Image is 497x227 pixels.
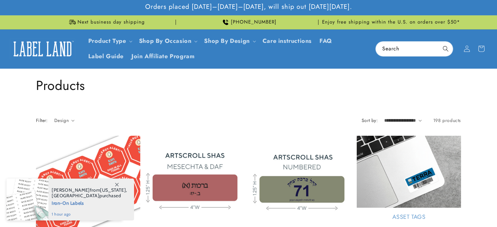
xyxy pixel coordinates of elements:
a: FAQ [316,33,336,49]
label: Sort by: [362,117,378,124]
iframe: Gorgias live chat messenger [432,199,490,220]
a: Join Affiliate Program [128,49,198,64]
span: from , purchased [52,187,127,199]
span: Care instructions [263,37,312,45]
div: Announcement [179,15,318,29]
span: Design [54,117,69,124]
button: Search [438,42,453,56]
span: [PHONE_NUMBER] [231,19,277,26]
span: Shop By Occasion [139,37,192,45]
a: Label Guide [84,49,128,64]
summary: Product Type [84,33,135,49]
summary: Design (0 selected) [54,117,75,124]
span: [PERSON_NAME] [52,187,90,193]
a: Shop By Design [204,37,249,45]
span: [GEOGRAPHIC_DATA] [52,193,99,199]
a: Label Land [8,36,78,61]
span: Enjoy free shipping within the U.S. on orders over $50* [322,19,460,26]
span: 198 products [433,117,461,124]
img: Label Land [10,39,75,59]
a: Product Type [88,37,126,45]
h1: Products [36,77,461,94]
span: Label Guide [88,53,124,60]
span: [US_STATE] [100,187,126,193]
summary: Shop By Occasion [135,33,200,49]
a: Care instructions [259,33,316,49]
a: Asset Tags [357,213,461,221]
span: Join Affiliate Program [131,53,195,60]
h2: Filter: [36,117,48,124]
summary: Shop By Design [200,33,258,49]
span: Next business day shipping [77,19,145,26]
span: FAQ [319,37,332,45]
div: Announcement [321,15,461,29]
span: Orders placed [DATE]–[DATE]–[DATE], will ship out [DATE][DATE]. [145,3,352,11]
div: Announcement [36,15,176,29]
